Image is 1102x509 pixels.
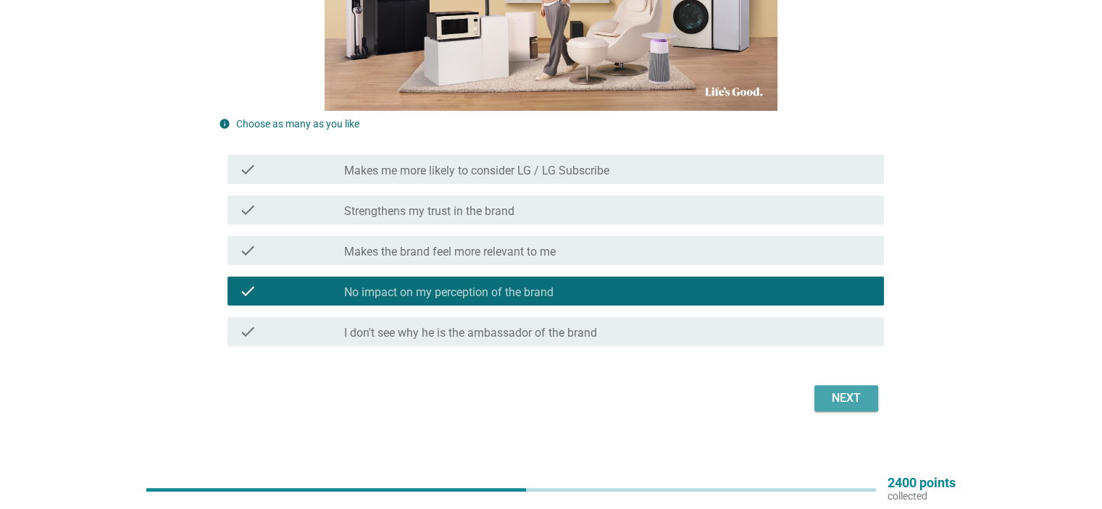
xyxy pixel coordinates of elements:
i: info [219,118,230,130]
label: Choose as many as you like [236,118,359,130]
p: 2400 points [888,477,956,490]
i: check [239,282,256,300]
label: I don't see why he is the ambassador of the brand [344,326,597,340]
i: check [239,201,256,219]
label: No impact on my perception of the brand [344,285,554,300]
label: Strengthens my trust in the brand [344,204,514,219]
i: check [239,161,256,178]
div: Next [826,390,867,407]
p: collected [888,490,956,503]
button: Next [814,385,878,411]
label: Makes me more likely to consider LG / LG Subscribe [344,164,609,178]
i: check [239,242,256,259]
label: Makes the brand feel more relevant to me [344,245,556,259]
i: check [239,323,256,340]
